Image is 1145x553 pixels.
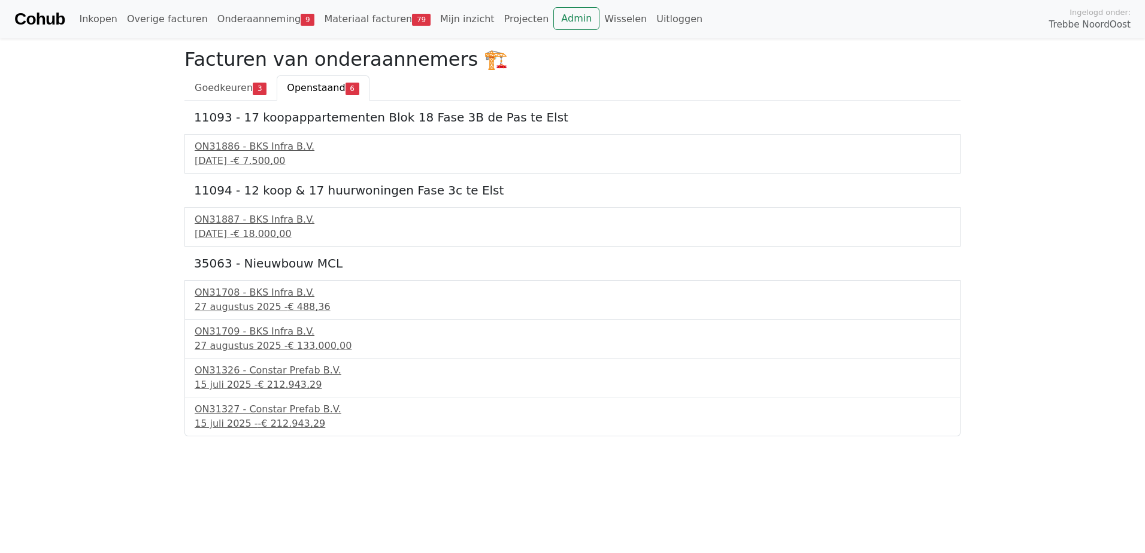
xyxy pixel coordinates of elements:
h2: Facturen van onderaannemers 🏗️ [184,48,961,71]
a: ON31326 - Constar Prefab B.V.15 juli 2025 -€ 212.943,29 [195,363,950,392]
span: Trebbe NoordOost [1049,18,1131,32]
a: ON31327 - Constar Prefab B.V.15 juli 2025 --€ 212.943,29 [195,402,950,431]
div: ON31708 - BKS Infra B.V. [195,285,950,300]
a: Inkopen [74,7,122,31]
span: € 18.000,00 [234,228,292,239]
div: ON31327 - Constar Prefab B.V. [195,402,950,417]
div: ON31709 - BKS Infra B.V. [195,324,950,339]
a: Projecten [499,7,554,31]
a: Wisselen [599,7,652,31]
h5: 35063 - Nieuwbouw MCL [194,256,951,271]
a: Openstaand6 [277,75,369,101]
span: 9 [301,14,314,26]
div: 15 juli 2025 - [195,417,950,431]
a: ON31886 - BKS Infra B.V.[DATE] -€ 7.500,00 [195,139,950,168]
a: Uitloggen [652,7,707,31]
span: € 212.943,29 [258,379,322,390]
div: [DATE] - [195,227,950,241]
a: Cohub [14,5,65,34]
h5: 11093 - 17 koopappartementen Blok 18 Fase 3B de Pas te Elst [194,110,951,124]
span: Ingelogd onder: [1070,7,1131,18]
div: ON31887 - BKS Infra B.V. [195,212,950,227]
a: ON31709 - BKS Infra B.V.27 augustus 2025 -€ 133.000,00 [195,324,950,353]
span: -€ 212.943,29 [258,418,326,429]
a: Mijn inzicht [435,7,499,31]
a: ON31887 - BKS Infra B.V.[DATE] -€ 18.000,00 [195,212,950,241]
span: Goedkeuren [195,82,253,93]
span: Openstaand [287,82,345,93]
span: € 488,36 [287,301,330,312]
span: € 133.000,00 [287,340,352,351]
div: 15 juli 2025 - [195,378,950,392]
span: € 7.500,00 [234,155,286,166]
div: [DATE] - [195,154,950,168]
span: 3 [253,83,266,95]
span: 79 [412,14,431,26]
div: ON31886 - BKS Infra B.V. [195,139,950,154]
a: ON31708 - BKS Infra B.V.27 augustus 2025 -€ 488,36 [195,285,950,314]
div: 27 augustus 2025 - [195,300,950,314]
span: 6 [346,83,359,95]
a: Onderaanneming9 [213,7,320,31]
a: Overige facturen [122,7,213,31]
div: 27 augustus 2025 - [195,339,950,353]
a: Admin [553,7,599,30]
div: ON31326 - Constar Prefab B.V. [195,363,950,378]
a: Goedkeuren3 [184,75,277,101]
a: Materiaal facturen79 [319,7,435,31]
h5: 11094 - 12 koop & 17 huurwoningen Fase 3c te Elst [194,183,951,197]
